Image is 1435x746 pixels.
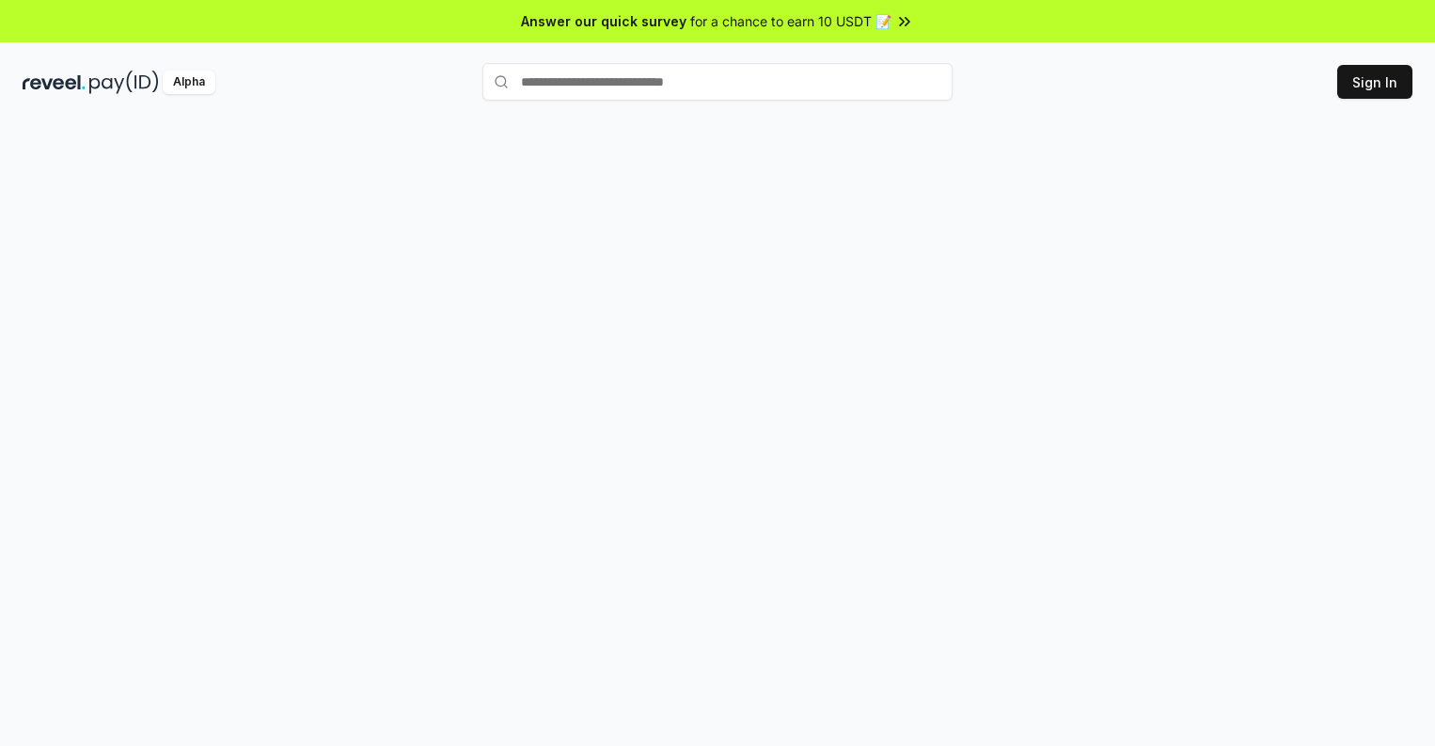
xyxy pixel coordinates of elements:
[1337,65,1412,99] button: Sign In
[89,71,159,94] img: pay_id
[163,71,215,94] div: Alpha
[690,11,891,31] span: for a chance to earn 10 USDT 📝
[23,71,86,94] img: reveel_dark
[521,11,686,31] span: Answer our quick survey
